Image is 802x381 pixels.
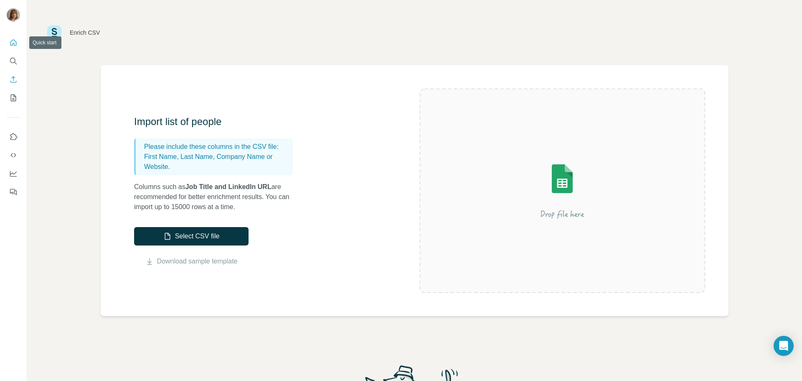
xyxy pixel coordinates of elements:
span: Job Title and LinkedIn URL [185,183,272,190]
button: Download sample template [134,256,249,266]
p: Columns such as are recommended for better enrichment results. You can import up to 15000 rows at... [134,182,301,212]
p: Please include these columns in the CSV file: [144,142,289,152]
button: Use Surfe API [7,148,20,163]
a: Download sample template [157,256,238,266]
button: Select CSV file [134,227,249,245]
img: Surfe Logo [47,26,61,40]
button: Dashboard [7,166,20,181]
div: Enrich CSV [70,28,100,37]
p: First Name, Last Name, Company Name or Website. [144,152,289,172]
div: Open Intercom Messenger [774,336,794,356]
button: Search [7,54,20,69]
button: Quick start [7,35,20,50]
img: Avatar [7,8,20,22]
button: Feedback [7,184,20,199]
button: Enrich CSV [7,72,20,87]
button: Use Surfe on LinkedIn [7,129,20,144]
img: Surfe Illustration - Drop file here or select below [487,141,637,241]
h3: Import list of people [134,115,301,128]
button: My lists [7,90,20,105]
